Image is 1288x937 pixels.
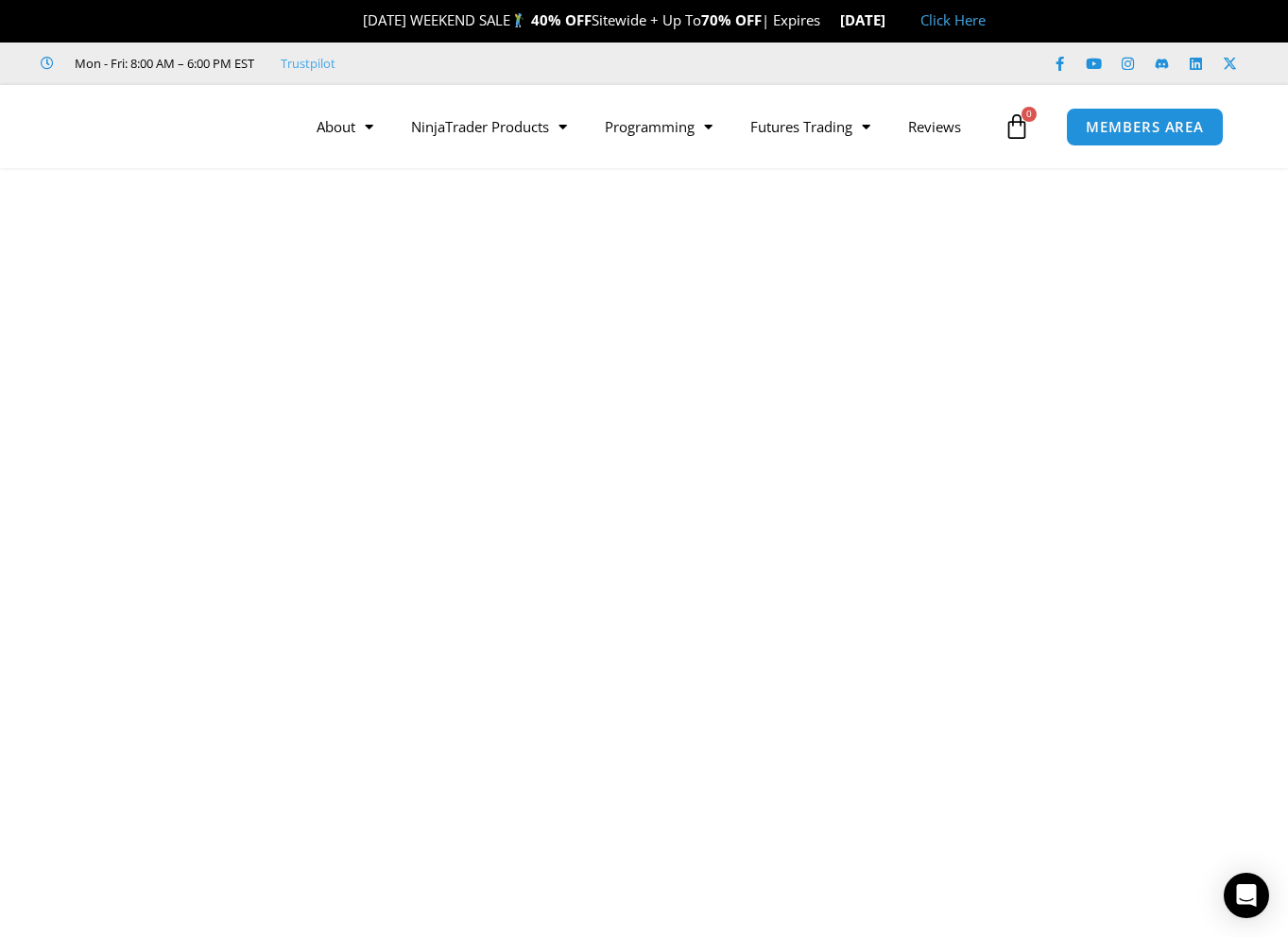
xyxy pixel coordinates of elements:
[889,105,980,148] a: Reviews
[731,105,889,148] a: Futures Trading
[531,10,592,29] strong: 40% OFF
[298,105,998,148] nav: Menu
[920,10,986,29] a: Click Here
[70,52,254,75] span: Mon - Fri: 8:00 AM – 6:00 PM EST
[886,13,901,27] img: 🏭
[701,10,762,29] strong: 70% OFF
[840,10,902,29] strong: [DATE]
[343,10,839,29] span: [DATE] WEEKEND SALE Sitewide + Up To | Expires
[1066,108,1224,146] a: MEMBERS AREA
[821,13,835,27] img: ⌛
[975,99,1058,154] a: 0
[1086,120,1204,134] span: MEMBERS AREA
[53,93,256,161] img: LogoAI | Affordable Indicators – NinjaTrader
[1022,107,1037,122] span: 0
[1224,873,1269,918] div: Open Intercom Messenger
[392,105,586,148] a: NinjaTrader Products
[586,105,731,148] a: Programming
[298,105,392,148] a: About
[281,52,335,75] a: Trustpilot
[511,13,525,27] img: 🏌️‍♂️
[348,13,362,27] img: 🎉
